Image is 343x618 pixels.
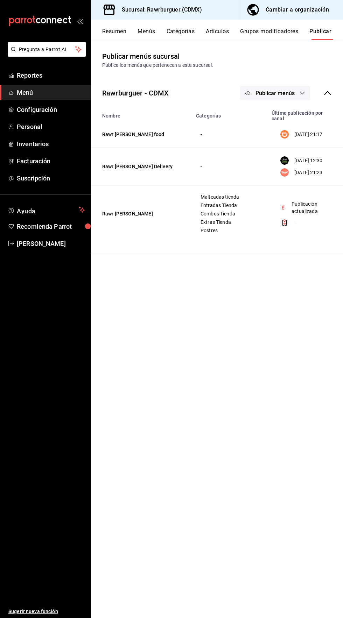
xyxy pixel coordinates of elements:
[19,46,75,53] span: Pregunta a Parrot AI
[91,148,192,186] td: Rawr [PERSON_NAME] Delivery
[201,220,259,225] span: Extras Tienda
[200,130,259,138] div: -
[102,28,126,40] button: Resumen
[309,28,331,40] button: Publicar
[294,131,323,138] p: [DATE] 21:17
[8,608,85,615] span: Sugerir nueva función
[240,28,298,40] button: Grupos modificadores
[294,219,296,227] p: -
[201,228,259,233] span: Postres
[167,28,195,40] button: Categorías
[91,106,343,242] table: menu maker table for brand
[17,156,85,166] span: Facturación
[77,18,83,24] button: open_drawer_menu
[292,200,327,215] p: Publicación actualizada
[17,139,85,149] span: Inventarios
[91,106,192,121] th: Nombre
[206,28,229,40] button: Artículos
[5,51,86,58] a: Pregunta a Parrot AI
[116,6,202,14] h3: Sucursal: Rawrburguer (CDMX)
[138,28,155,40] button: Menús
[102,62,332,69] div: Publica los menús que pertenecen a esta sucursal.
[192,106,267,121] th: Categorías
[294,169,323,176] p: [DATE] 21:23
[17,173,85,183] span: Suscripción
[17,71,85,80] span: Reportes
[294,157,323,164] p: [DATE] 12:30
[255,90,295,97] span: Publicar menús
[200,163,259,170] div: -
[267,106,343,121] th: Última publicación por canal
[17,206,76,214] span: Ayuda
[240,86,310,100] button: Publicar menús
[91,186,192,242] td: Rawr [PERSON_NAME]
[17,88,85,97] span: Menú
[201,194,259,199] span: Malteadas tienda
[201,203,259,208] span: Entradas Tienda
[17,239,85,248] span: [PERSON_NAME]
[102,28,343,40] div: navigation tabs
[17,222,85,231] span: Recomienda Parrot
[102,51,180,62] div: Publicar menús sucursal
[91,121,192,148] td: Rawr [PERSON_NAME] food
[266,5,329,15] div: Cambiar a organización
[201,211,259,216] span: Combos Tienda
[17,105,85,114] span: Configuración
[102,88,169,98] div: Rawrburguer - CDMX
[8,42,86,57] button: Pregunta a Parrot AI
[17,122,85,132] span: Personal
